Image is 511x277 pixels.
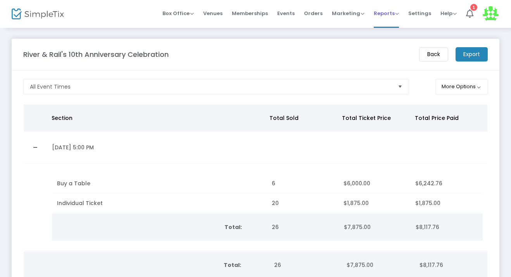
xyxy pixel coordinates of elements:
[272,223,279,231] span: 26
[47,104,265,132] th: Section
[415,199,440,207] span: $1,875.00
[416,223,439,231] span: $8,117.76
[344,199,369,207] span: $1,875.00
[224,223,242,231] b: Total:
[470,4,477,11] div: 1
[265,104,337,132] th: Total Sold
[272,199,279,207] span: 20
[344,223,371,231] span: $7,875.00
[232,3,268,23] span: Memberships
[435,79,489,95] button: More Options
[203,3,223,23] span: Venues
[28,141,43,154] a: Collapse Details
[408,3,431,23] span: Settings
[415,180,442,187] span: $6,242.76
[224,261,241,269] b: Total:
[30,83,71,91] span: All Event Times
[304,3,323,23] span: Orders
[374,10,399,17] span: Reports
[415,114,459,122] span: Total Price Paid
[277,3,295,23] span: Events
[419,47,448,62] m-button: Back
[52,174,482,213] div: Data table
[342,114,391,122] span: Total Ticket Price
[23,49,169,60] m-panel-title: River & Rail's 10th Anniversary Celebration
[162,10,194,17] span: Box Office
[420,261,443,269] span: $8,117.76
[395,79,406,94] button: Select
[347,261,373,269] span: $7,875.00
[57,180,90,187] span: Buy a Table
[57,199,103,207] span: Individual Ticket
[272,180,275,187] span: 6
[456,47,488,62] m-button: Export
[344,180,370,187] span: $6,000.00
[47,132,268,164] td: [DATE] 5:00 PM
[440,10,457,17] span: Help
[274,261,281,269] span: 26
[24,104,487,251] div: Data table
[332,10,364,17] span: Marketing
